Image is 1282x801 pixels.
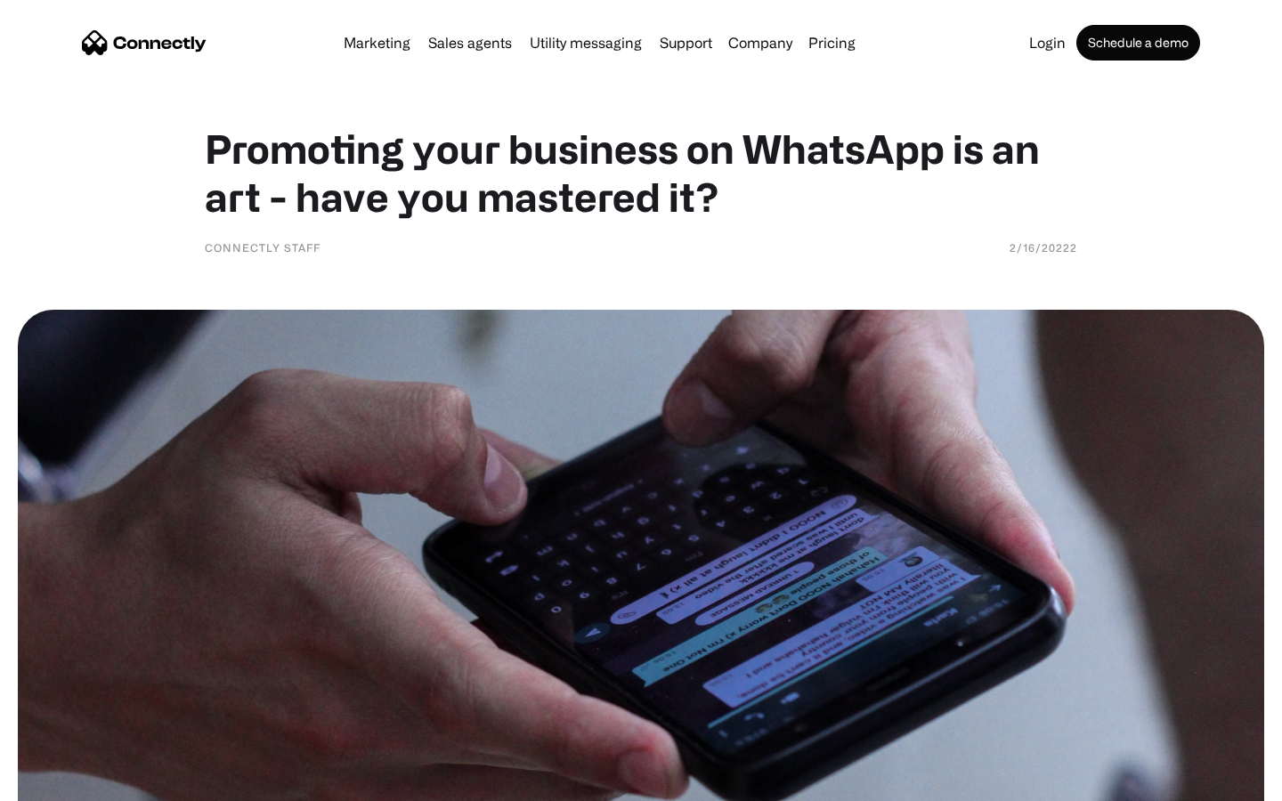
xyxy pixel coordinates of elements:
a: Login [1022,36,1073,50]
div: 2/16/20222 [1010,239,1077,256]
aside: Language selected: English [18,770,107,795]
a: Marketing [337,36,418,50]
div: Company [728,30,792,55]
a: Pricing [801,36,863,50]
a: Support [653,36,719,50]
ul: Language list [36,770,107,795]
a: Sales agents [421,36,519,50]
h1: Promoting your business on WhatsApp is an art - have you mastered it? [205,125,1077,221]
div: Connectly Staff [205,239,320,256]
div: Company [723,30,798,55]
a: Utility messaging [523,36,649,50]
a: Schedule a demo [1076,25,1200,61]
a: home [82,29,207,56]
